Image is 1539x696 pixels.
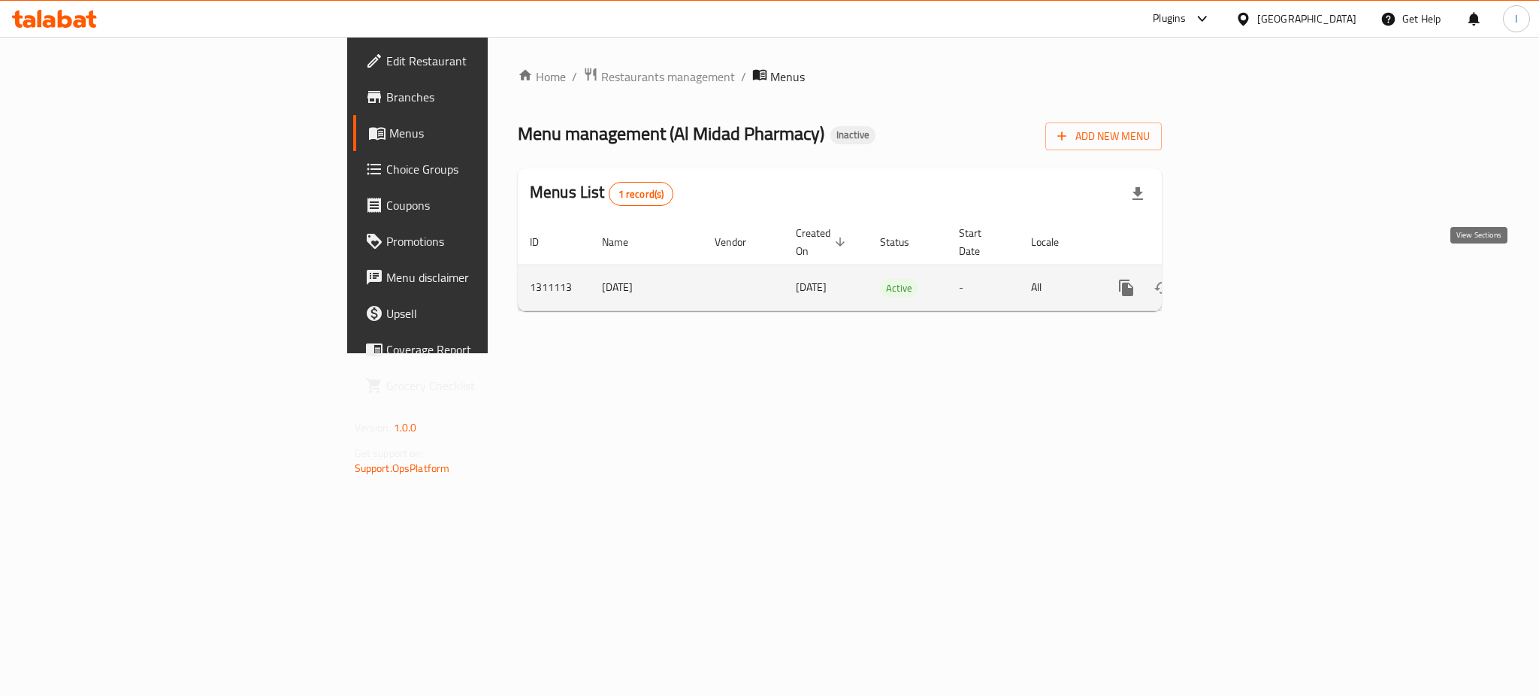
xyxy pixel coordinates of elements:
[518,117,824,150] span: Menu management ( Al Midad Pharmacy )
[386,304,592,322] span: Upsell
[386,88,592,106] span: Branches
[353,223,604,259] a: Promotions
[1120,176,1156,212] div: Export file
[1257,11,1356,27] div: [GEOGRAPHIC_DATA]
[386,340,592,359] span: Coverage Report
[353,43,604,79] a: Edit Restaurant
[353,115,604,151] a: Menus
[353,151,604,187] a: Choice Groups
[1144,270,1181,306] button: Change Status
[959,224,1001,260] span: Start Date
[1108,270,1144,306] button: more
[830,126,875,144] div: Inactive
[518,219,1265,311] table: enhanced table
[880,233,929,251] span: Status
[741,68,746,86] li: /
[1031,233,1078,251] span: Locale
[1019,265,1096,310] td: All
[386,232,592,250] span: Promotions
[530,181,673,206] h2: Menus List
[353,331,604,368] a: Coverage Report
[353,187,604,223] a: Coupons
[386,52,592,70] span: Edit Restaurant
[389,124,592,142] span: Menus
[609,182,674,206] div: Total records count
[601,68,735,86] span: Restaurants management
[386,196,592,214] span: Coupons
[353,368,604,404] a: Grocery Checklist
[830,129,875,141] span: Inactive
[353,79,604,115] a: Branches
[796,277,827,297] span: [DATE]
[602,233,648,251] span: Name
[386,268,592,286] span: Menu disclaimer
[880,279,918,297] div: Active
[1057,127,1150,146] span: Add New Menu
[1045,123,1162,150] button: Add New Menu
[353,295,604,331] a: Upsell
[609,187,673,201] span: 1 record(s)
[590,265,703,310] td: [DATE]
[386,377,592,395] span: Grocery Checklist
[355,458,450,478] a: Support.OpsPlatform
[1515,11,1517,27] span: I
[355,418,392,437] span: Version:
[1096,219,1265,265] th: Actions
[947,265,1019,310] td: -
[355,443,424,463] span: Get support on:
[796,224,850,260] span: Created On
[394,418,417,437] span: 1.0.0
[530,233,558,251] span: ID
[1153,10,1186,28] div: Plugins
[518,67,1162,86] nav: breadcrumb
[715,233,766,251] span: Vendor
[880,280,918,297] span: Active
[353,259,604,295] a: Menu disclaimer
[583,67,735,86] a: Restaurants management
[386,160,592,178] span: Choice Groups
[770,68,805,86] span: Menus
